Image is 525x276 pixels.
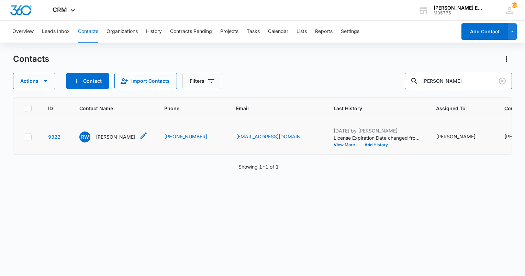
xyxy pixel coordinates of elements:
button: Contracts Pending [170,21,212,43]
span: RW [79,131,90,142]
button: Add Contact [461,23,508,40]
span: CRM [53,6,67,13]
div: Phone - (410)982-7125 - Select to Edit Field [164,133,220,141]
div: [PERSON_NAME] [436,133,476,140]
span: 68 [512,2,517,8]
h1: Contacts [13,54,49,64]
button: Tasks [247,21,260,43]
span: Last History [334,105,410,112]
p: [DATE] by [PERSON_NAME] [334,127,420,134]
p: License Expiration Date changed from [DATE] to [DATE] - MD. [334,134,420,141]
div: account name [434,5,484,11]
button: Settings [341,21,359,43]
span: Email [236,105,307,112]
div: Contact Name - Ramona Williams - Select to Edit Field [79,131,148,142]
button: Organizations [107,21,138,43]
button: History [146,21,162,43]
div: notifications count [512,2,517,8]
span: Assigned To [436,105,478,112]
div: Assigned To - Joe Quinn - Select to Edit Field [436,133,488,141]
span: Phone [164,105,210,112]
button: Reports [315,21,333,43]
a: [EMAIL_ADDRESS][DOMAIN_NAME] [236,133,305,140]
a: [PHONE_NUMBER] [164,133,207,140]
button: Calendar [268,21,288,43]
button: Add History [360,143,393,147]
button: View More [334,143,360,147]
button: Contacts [78,21,98,43]
button: Clear [497,76,508,87]
div: account id [434,11,484,15]
button: Import Contacts [114,73,177,89]
div: Email - rwilliams@obdhs.com - Select to Edit Field [236,133,317,141]
span: ID [48,105,53,112]
button: Actions [13,73,55,89]
p: Showing 1-1 of 1 [238,163,279,170]
span: Contact Name [79,105,138,112]
button: Actions [501,54,512,65]
input: Search Contacts [405,73,512,89]
a: Navigate to contact details page for Ramona Williams [48,134,60,140]
button: Projects [220,21,238,43]
button: Lists [297,21,307,43]
button: Add Contact [66,73,109,89]
button: Filters [182,73,221,89]
p: [PERSON_NAME] [96,133,135,140]
button: Overview [12,21,34,43]
button: Leads Inbox [42,21,70,43]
